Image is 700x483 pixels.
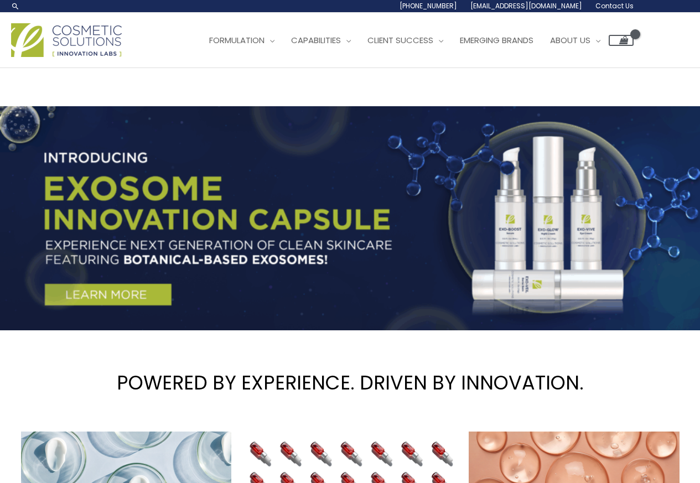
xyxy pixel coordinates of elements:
a: Client Success [359,24,452,57]
img: Cosmetic Solutions Logo [11,23,122,57]
span: [EMAIL_ADDRESS][DOMAIN_NAME] [470,1,582,11]
span: Formulation [209,34,265,46]
nav: Site Navigation [193,24,634,57]
a: View Shopping Cart, empty [609,35,634,46]
a: About Us [542,24,609,57]
span: [PHONE_NUMBER] [400,1,457,11]
span: Client Success [367,34,433,46]
a: Emerging Brands [452,24,542,57]
a: Capabilities [283,24,359,57]
span: Capabilities [291,34,341,46]
a: Formulation [201,24,283,57]
a: Search icon link [11,2,20,11]
span: Contact Us [595,1,634,11]
span: Emerging Brands [460,34,533,46]
span: About Us [550,34,590,46]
